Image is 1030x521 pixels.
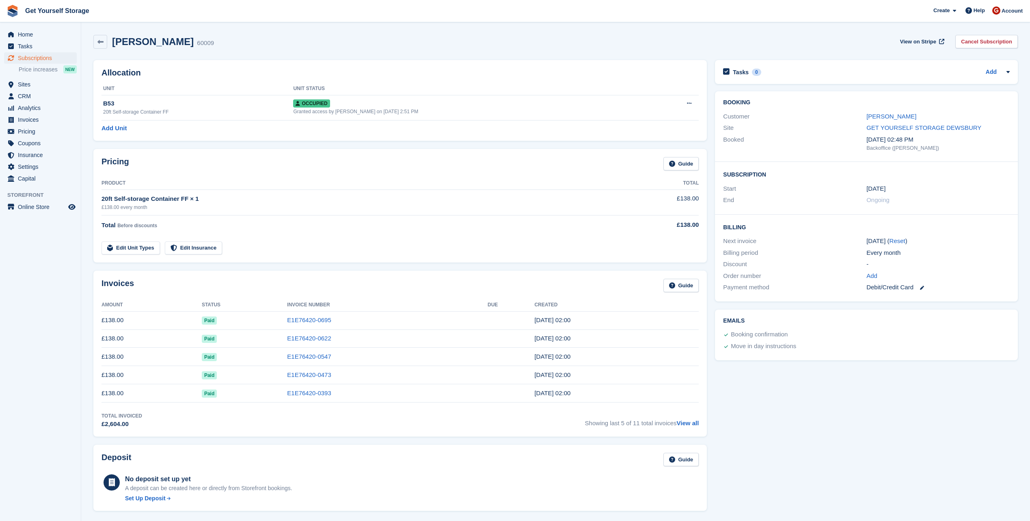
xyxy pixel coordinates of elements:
th: Amount [101,299,202,312]
div: £138.00 [607,220,699,230]
a: Guide [663,453,699,466]
span: Home [18,29,67,40]
div: 60009 [197,39,214,48]
div: Move in day instructions [731,342,796,351]
span: Paid [202,335,217,343]
a: Set Up Deposit [125,494,292,503]
a: E1E76420-0622 [287,335,331,342]
h2: [PERSON_NAME] [112,36,194,47]
h2: Booking [723,99,1010,106]
time: 2025-08-15 01:00:57 UTC [534,335,570,342]
div: 20ft Self-storage Container FF [103,108,293,116]
span: Occupied [293,99,330,108]
time: 2025-09-15 01:00:38 UTC [534,316,570,323]
span: Online Store [18,201,67,213]
a: menu [4,138,77,149]
td: £138.00 [101,384,202,403]
a: menu [4,173,77,184]
time: 2024-11-15 01:00:00 UTC [866,184,885,194]
div: Discount [723,260,866,269]
th: Due [488,299,534,312]
a: menu [4,79,77,90]
a: Preview store [67,202,77,212]
td: £138.00 [101,366,202,384]
div: Customer [723,112,866,121]
span: Paid [202,390,217,398]
a: Guide [663,157,699,170]
span: View on Stripe [900,38,936,46]
th: Invoice Number [287,299,488,312]
div: NEW [63,65,77,73]
th: Product [101,177,607,190]
h2: Billing [723,223,1010,231]
span: Analytics [18,102,67,114]
span: Coupons [18,138,67,149]
h2: Deposit [101,453,131,466]
div: £138.00 every month [101,204,607,211]
div: Start [723,184,866,194]
span: Showing last 5 of 11 total invoices [585,412,699,429]
h2: Allocation [101,68,699,78]
span: Sites [18,79,67,90]
a: Edit Insurance [165,241,222,255]
h2: Invoices [101,279,134,292]
span: Pricing [18,126,67,137]
div: Site [723,123,866,133]
th: Created [534,299,699,312]
th: Status [202,299,287,312]
span: Price increases [19,66,58,73]
a: menu [4,201,77,213]
time: 2025-07-15 01:00:38 UTC [534,353,570,360]
div: B53 [103,99,293,108]
img: James Brocklehurst [992,6,1000,15]
a: E1E76420-0547 [287,353,331,360]
a: GET YOURSELF STORAGE DEWSBURY [866,124,981,131]
a: Add [986,68,997,77]
td: £138.00 [607,189,699,215]
span: Capital [18,173,67,184]
span: CRM [18,90,67,102]
div: Booking confirmation [731,330,788,340]
div: 0 [752,69,761,76]
td: £138.00 [101,329,202,348]
div: Every month [866,248,1010,258]
h2: Pricing [101,157,129,170]
p: A deposit can be created here or directly from Storefront bookings. [125,484,292,493]
div: Booked [723,135,866,152]
span: Total [101,222,116,228]
img: stora-icon-8386f47178a22dfd0bd8f6a31ec36ba5ce8667c1dd55bd0f319d3a0aa187defe.svg [6,5,19,17]
div: 20ft Self-storage Container FF × 1 [101,194,607,204]
a: menu [4,149,77,161]
th: Unit [101,82,293,95]
div: Next invoice [723,237,866,246]
span: Create [933,6,950,15]
div: Set Up Deposit [125,494,166,503]
div: Payment method [723,283,866,292]
a: menu [4,161,77,172]
a: menu [4,90,77,102]
a: menu [4,52,77,64]
span: Storefront [7,191,81,199]
div: £2,604.00 [101,420,142,429]
a: View on Stripe [897,35,946,48]
div: Order number [723,271,866,281]
span: Settings [18,161,67,172]
span: Paid [202,371,217,379]
a: menu [4,29,77,40]
a: [PERSON_NAME] [866,113,916,120]
span: Ongoing [866,196,890,203]
a: View all [677,420,699,426]
div: Granted access by [PERSON_NAME] on [DATE] 2:51 PM [293,108,650,115]
td: £138.00 [101,348,202,366]
h2: Emails [723,318,1010,324]
a: menu [4,41,77,52]
a: Add Unit [101,124,127,133]
h2: Tasks [733,69,749,76]
a: menu [4,114,77,125]
a: Reset [890,237,905,244]
span: Subscriptions [18,52,67,64]
span: Tasks [18,41,67,52]
a: Get Yourself Storage [22,4,93,17]
div: [DATE] 02:48 PM [866,135,1010,144]
div: Backoffice ([PERSON_NAME]) [866,144,1010,152]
